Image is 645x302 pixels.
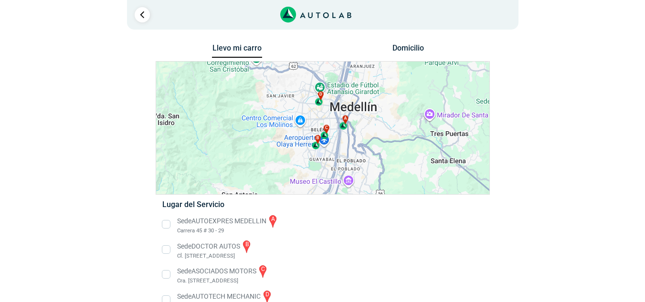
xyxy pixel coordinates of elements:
[319,91,322,98] span: d
[280,10,351,19] a: Link al sitio de autolab
[383,43,433,57] button: Domicilio
[344,115,347,122] span: a
[135,7,150,22] a: Ir al paso anterior
[325,125,328,131] span: c
[316,135,319,142] span: b
[212,43,262,58] button: Llevo mi carro
[162,200,483,209] h5: Lugar del Servicio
